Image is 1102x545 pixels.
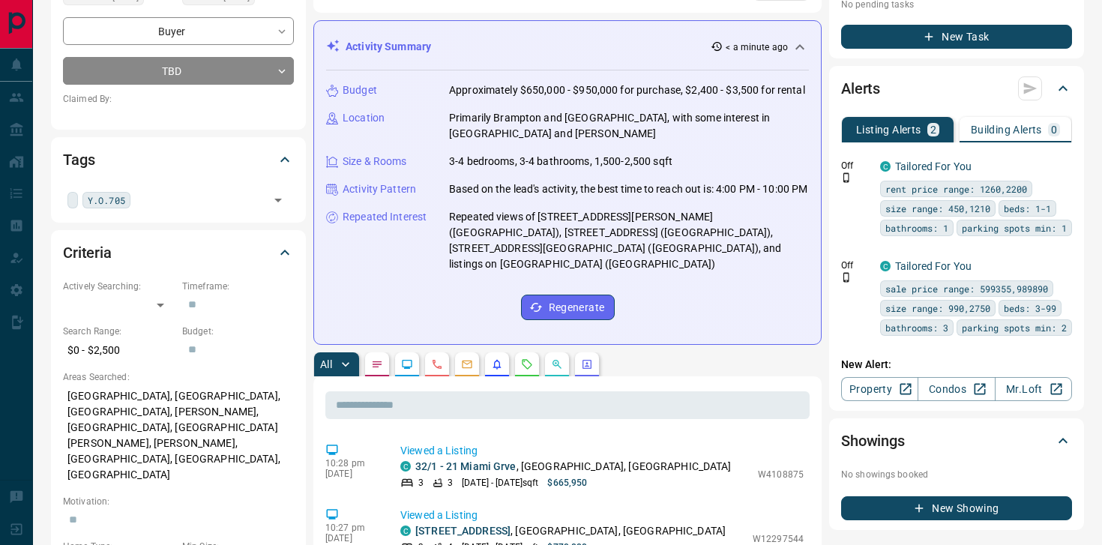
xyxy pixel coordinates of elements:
svg: Calls [431,358,443,370]
div: condos.ca [880,161,891,172]
button: New Task [841,25,1072,49]
p: 3 [448,476,453,490]
div: condos.ca [400,461,411,472]
a: 32/1 - 21 Miami Grve [415,460,517,472]
span: rent price range: 1260,2200 [885,181,1027,196]
p: Listing Alerts [856,124,921,135]
div: TBD [63,57,294,85]
a: Tailored For You [895,160,972,172]
p: 3-4 bedrooms, 3-4 bathrooms, 1,500-2,500 sqft [449,154,672,169]
span: sale price range: 599355,989890 [885,281,1048,296]
button: Open [268,190,289,211]
svg: Push Notification Only [841,272,852,283]
p: Primarily Brampton and [GEOGRAPHIC_DATA], with some interest in [GEOGRAPHIC_DATA] and [PERSON_NAME] [449,110,809,142]
p: $665,950 [547,476,587,490]
span: bathrooms: 3 [885,320,948,335]
p: 0 [1051,124,1057,135]
svg: Push Notification Only [841,172,852,183]
span: parking spots min: 2 [962,320,1067,335]
div: Tags [63,142,294,178]
span: size range: 450,1210 [885,201,990,216]
p: Location [343,110,385,126]
p: W4108875 [758,468,804,481]
p: Viewed a Listing [400,443,804,459]
p: Claimed By: [63,92,294,106]
p: 10:28 pm [325,458,378,469]
svg: Opportunities [551,358,563,370]
p: No showings booked [841,468,1072,481]
p: $0 - $2,500 [63,338,175,363]
p: Budget: [182,325,294,338]
div: Buyer [63,17,294,45]
div: Alerts [841,70,1072,106]
p: 3 [418,476,424,490]
span: bathrooms: 1 [885,220,948,235]
button: New Showing [841,496,1072,520]
p: [DATE] [325,533,378,544]
div: condos.ca [400,526,411,536]
p: Activity Pattern [343,181,416,197]
span: beds: 1-1 [1004,201,1051,216]
div: Criteria [63,235,294,271]
p: New Alert: [841,357,1072,373]
div: Activity Summary< a minute ago [326,33,809,61]
a: Condos [918,377,995,401]
p: Size & Rooms [343,154,407,169]
p: Viewed a Listing [400,508,804,523]
svg: Listing Alerts [491,358,503,370]
a: Tailored For You [895,260,972,272]
p: 2 [930,124,936,135]
p: [GEOGRAPHIC_DATA], [GEOGRAPHIC_DATA], [GEOGRAPHIC_DATA], [PERSON_NAME], [GEOGRAPHIC_DATA], [GEOGR... [63,384,294,487]
p: < a minute ago [726,40,788,54]
svg: Notes [371,358,383,370]
p: Timeframe: [182,280,294,293]
p: Budget [343,82,377,98]
p: Search Range: [63,325,175,338]
p: Actively Searching: [63,280,175,293]
p: , [GEOGRAPHIC_DATA], [GEOGRAPHIC_DATA] [415,459,732,475]
a: [STREET_ADDRESS] [415,525,511,537]
a: Mr.Loft [995,377,1072,401]
p: All [320,359,332,370]
div: condos.ca [880,261,891,271]
svg: Agent Actions [581,358,593,370]
p: Repeated Interest [343,209,427,225]
svg: Emails [461,358,473,370]
h2: Alerts [841,76,880,100]
span: size range: 990,2750 [885,301,990,316]
svg: Lead Browsing Activity [401,358,413,370]
span: Y.O.705 [88,193,125,208]
p: Off [841,259,871,272]
a: Property [841,377,918,401]
p: , [GEOGRAPHIC_DATA], [GEOGRAPHIC_DATA] [415,523,726,539]
h2: Showings [841,429,905,453]
button: Regenerate [521,295,615,320]
div: Showings [841,423,1072,459]
p: [DATE] [325,469,378,479]
span: parking spots min: 1 [962,220,1067,235]
p: Off [841,159,871,172]
h2: Criteria [63,241,112,265]
p: Areas Searched: [63,370,294,384]
p: Repeated views of [STREET_ADDRESS][PERSON_NAME] ([GEOGRAPHIC_DATA]), [STREET_ADDRESS] ([GEOGRAPHI... [449,209,809,272]
svg: Requests [521,358,533,370]
p: 10:27 pm [325,523,378,533]
h2: Tags [63,148,94,172]
span: beds: 3-99 [1004,301,1056,316]
p: [DATE] - [DATE] sqft [462,476,538,490]
p: Based on the lead's activity, the best time to reach out is: 4:00 PM - 10:00 PM [449,181,807,197]
p: Motivation: [63,495,294,508]
p: Activity Summary [346,39,431,55]
p: Building Alerts [971,124,1042,135]
p: Approximately $650,000 - $950,000 for purchase, $2,400 - $3,500 for rental [449,82,805,98]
